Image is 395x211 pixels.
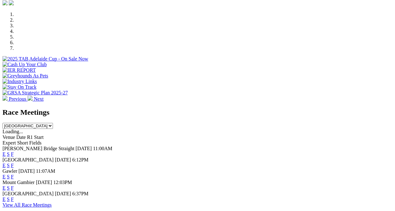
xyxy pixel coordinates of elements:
[3,185,6,191] a: E
[55,191,71,196] span: [DATE]
[3,129,23,134] span: Loading...
[3,108,392,117] h2: Race Meetings
[11,174,14,179] a: F
[3,140,16,145] span: Expert
[3,146,74,151] span: [PERSON_NAME] Bridge Straight
[11,185,14,191] a: F
[3,67,36,73] img: IER REPORT
[3,73,48,79] img: Greyhounds As Pets
[18,168,35,174] span: [DATE]
[3,191,54,196] span: [GEOGRAPHIC_DATA]
[16,135,26,140] span: Date
[28,96,44,102] a: Next
[93,146,112,151] span: 11:00AM
[3,0,8,5] img: facebook.svg
[3,79,37,84] img: Industry Links
[36,168,55,174] span: 11:07AM
[27,135,44,140] span: R1 Start
[9,0,14,5] img: twitter.svg
[3,96,28,102] a: Previous
[3,157,54,162] span: [GEOGRAPHIC_DATA]
[3,197,6,202] a: E
[3,84,36,90] img: Stay On Track
[34,96,44,102] span: Next
[7,197,10,202] a: S
[3,174,6,179] a: E
[72,157,89,162] span: 6:12PM
[3,151,6,157] a: E
[11,197,14,202] a: F
[29,140,41,145] span: Fields
[3,202,52,208] a: View All Race Meetings
[3,96,8,101] img: chevron-left-pager-white.svg
[9,96,26,102] span: Previous
[7,174,10,179] a: S
[3,163,6,168] a: E
[3,90,68,96] img: GRSA Strategic Plan 2025-27
[7,163,10,168] a: S
[11,163,14,168] a: F
[3,56,88,62] img: 2025 TAB Adelaide Cup - On Sale Now
[55,157,71,162] span: [DATE]
[3,135,15,140] span: Venue
[11,151,14,157] a: F
[3,62,47,67] img: Cash Up Your Club
[3,180,35,185] span: Mount Gambier
[3,168,17,174] span: Gawler
[28,96,33,101] img: chevron-right-pager-white.svg
[36,180,52,185] span: [DATE]
[17,140,28,145] span: Short
[7,185,10,191] a: S
[75,146,92,151] span: [DATE]
[72,191,89,196] span: 6:37PM
[53,180,72,185] span: 12:03PM
[7,151,10,157] a: S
